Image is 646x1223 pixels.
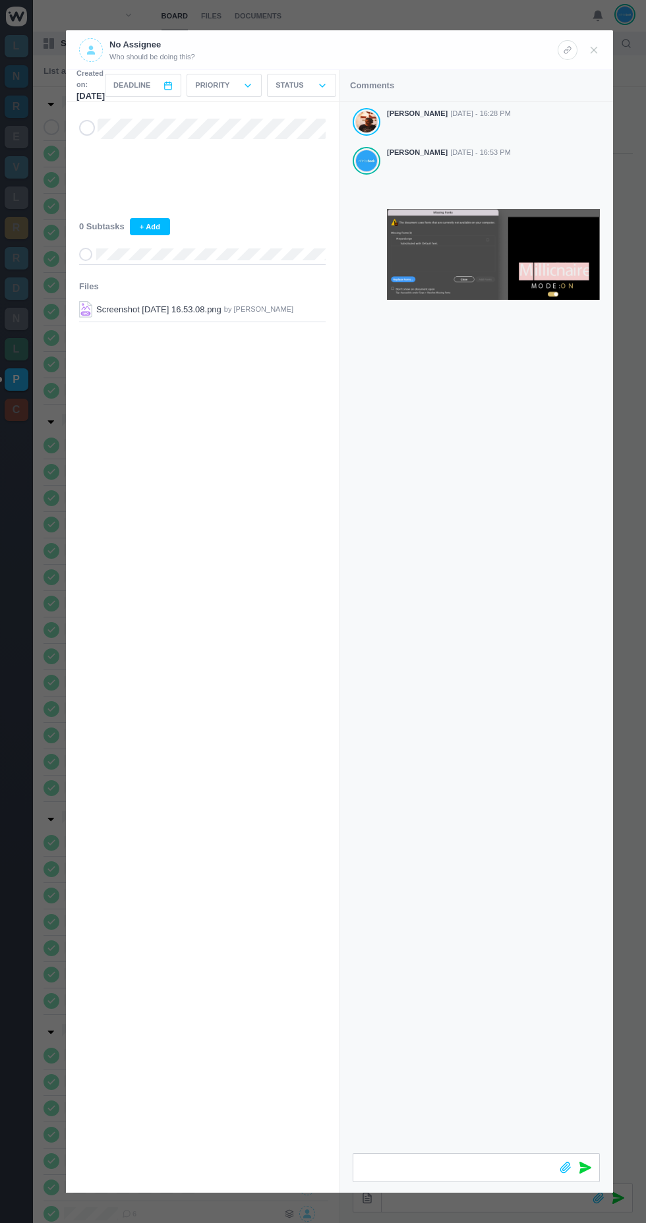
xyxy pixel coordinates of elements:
[109,38,195,51] p: No Assignee
[113,80,150,91] span: Deadline
[76,90,105,103] p: [DATE]
[195,80,229,91] p: Priority
[350,79,394,92] p: Comments
[76,68,105,90] small: Created on:
[109,51,195,63] span: Who should be doing this?
[276,80,303,91] p: Status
